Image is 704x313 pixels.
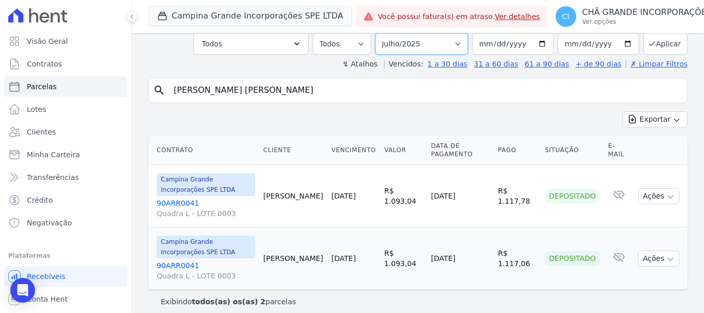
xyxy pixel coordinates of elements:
button: Exportar [623,111,688,127]
span: Campina Grande Incorporações SPE LTDA [157,173,255,196]
span: Visão Geral [27,36,68,46]
span: Todos [202,38,222,50]
th: Data de Pagamento [427,136,494,165]
a: 90ARR0041Quadra L - LOTE 0003 [157,198,255,219]
td: [DATE] [427,227,494,290]
td: [PERSON_NAME] [259,227,327,290]
button: Ações [638,188,679,204]
span: Você possui fatura(s) em atraso. [378,11,540,22]
a: Transferências [4,167,127,188]
span: Clientes [27,127,56,137]
label: Vencidos: [384,60,423,68]
a: 1 a 30 dias [428,60,467,68]
a: [DATE] [331,254,356,262]
div: Depositado [545,189,600,203]
a: Clientes [4,122,127,142]
button: Ações [638,251,679,267]
button: Todos [193,33,309,55]
span: Lotes [27,104,46,114]
label: ↯ Atalhos [342,60,377,68]
span: Crédito [27,195,53,205]
th: Cliente [259,136,327,165]
span: Minha Carteira [27,150,80,160]
b: todos(as) os(as) 2 [192,298,265,306]
a: [DATE] [331,192,356,200]
a: Parcelas [4,76,127,97]
th: Contrato [148,136,259,165]
a: Conta Hent [4,289,127,309]
i: search [153,84,165,96]
th: Valor [380,136,427,165]
a: Ver detalhes [495,12,540,21]
input: Buscar por nome do lote ou do cliente [167,80,683,101]
td: R$ 1.093,04 [380,165,427,227]
td: [DATE] [427,165,494,227]
td: R$ 1.093,04 [380,227,427,290]
span: Negativação [27,218,72,228]
span: Parcelas [27,81,57,92]
span: Conta Hent [27,294,68,304]
th: Vencimento [327,136,380,165]
td: R$ 1.117,78 [494,165,541,227]
a: 90ARR0041Quadra L - LOTE 0003 [157,260,255,281]
div: Open Intercom Messenger [10,278,35,303]
a: Visão Geral [4,31,127,52]
span: Quadra L - LOTE 0003 [157,208,255,219]
a: Recebíveis [4,266,127,287]
div: Depositado [545,251,600,266]
a: Contratos [4,54,127,74]
th: E-mail [604,136,634,165]
th: Pago [494,136,541,165]
a: ✗ Limpar Filtros [626,60,688,68]
a: Crédito [4,190,127,210]
p: Exibindo parcelas [161,296,296,307]
span: Quadra L - LOTE 0003 [157,271,255,281]
span: Transferências [27,172,79,183]
a: 61 a 90 dias [525,60,569,68]
td: R$ 1.117,06 [494,227,541,290]
button: Aplicar [643,32,688,55]
a: Minha Carteira [4,144,127,165]
a: Negativação [4,212,127,233]
span: Contratos [27,59,62,69]
button: Campina Grande Incorporações SPE LTDA [148,6,352,26]
a: Lotes [4,99,127,120]
span: Campina Grande Incorporações SPE LTDA [157,236,255,258]
a: 31 a 60 dias [474,60,518,68]
span: CI [562,13,569,20]
a: + de 90 dias [576,60,622,68]
span: Recebíveis [27,271,65,282]
th: Situação [541,136,604,165]
td: [PERSON_NAME] [259,165,327,227]
div: Plataformas [8,250,123,262]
